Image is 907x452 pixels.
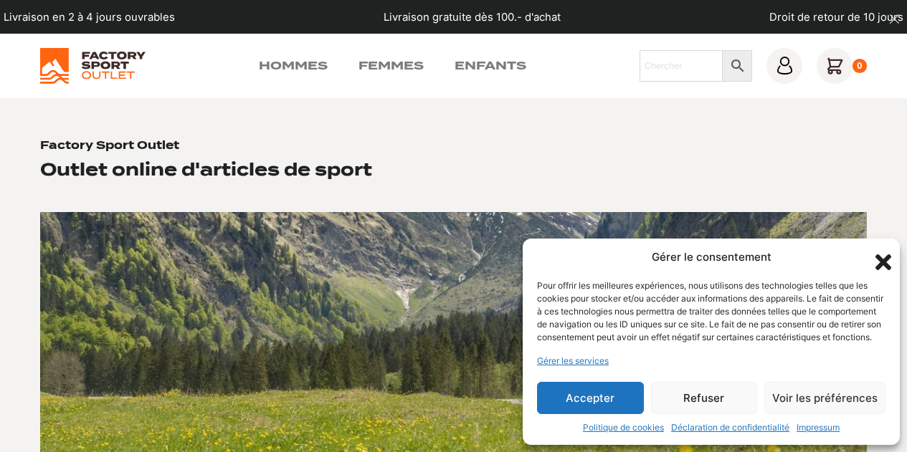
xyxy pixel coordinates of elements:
[537,355,609,367] a: Gérer les services
[455,57,526,74] a: Enfants
[652,249,771,266] div: Gérer le consentement
[853,59,868,73] div: 0
[40,159,372,181] h2: Outlet online d'articles de sport
[871,250,885,264] div: Fermer la boîte de dialogue
[384,9,561,25] p: Livraison gratuite dès 100.- d'achat
[882,7,907,32] button: dismiss
[583,421,664,434] a: Politique de cookies
[651,382,758,414] button: Refuser
[797,421,840,434] a: Impressum
[764,382,885,414] button: Voir les préférences
[769,9,903,25] p: Droit de retour de 10 jours
[358,57,424,74] a: Femmes
[40,48,146,84] img: Factory Sport Outlet
[537,382,644,414] button: Accepter
[4,9,175,25] p: Livraison en 2 à 4 jours ouvrables
[259,57,328,74] a: Hommes
[640,50,723,82] input: Chercher
[40,139,179,153] h1: Factory Sport Outlet
[537,279,884,344] div: Pour offrir les meilleures expériences, nous utilisons des technologies telles que les cookies po...
[671,421,789,434] a: Déclaration de confidentialité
